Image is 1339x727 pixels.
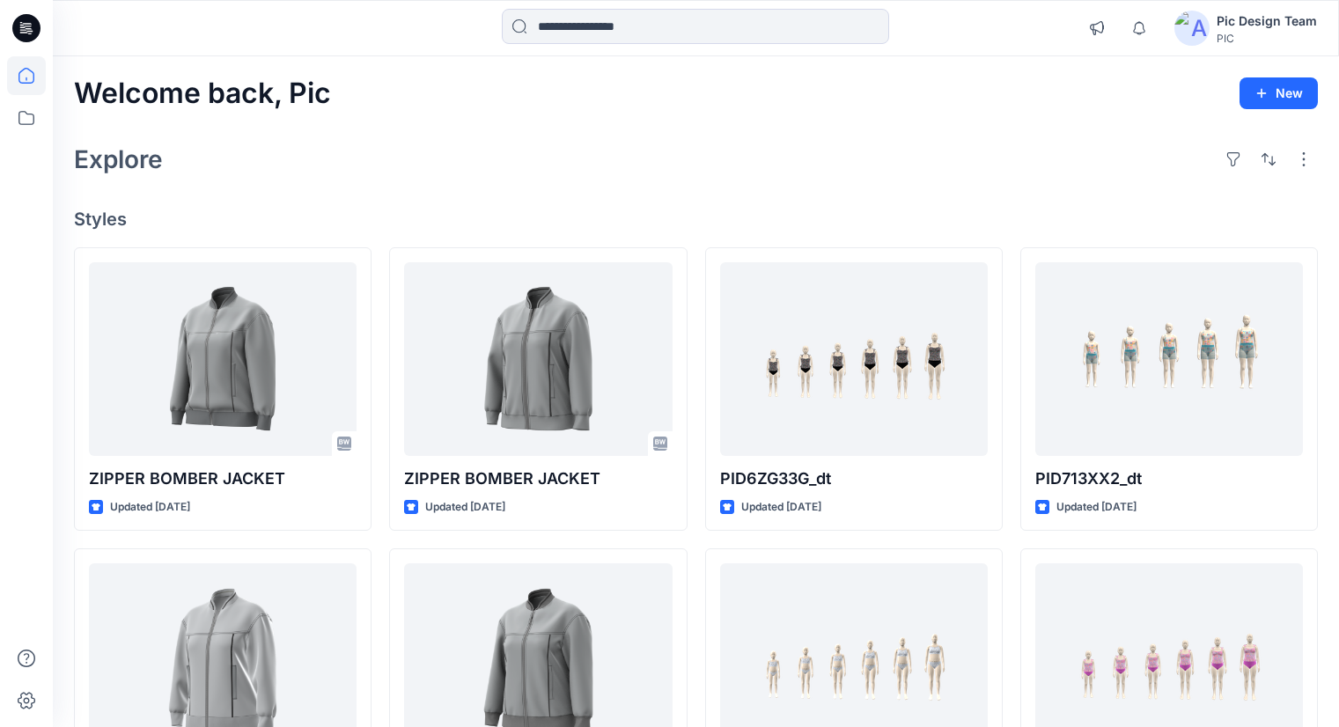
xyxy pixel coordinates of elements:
[1240,77,1318,109] button: New
[1174,11,1210,46] img: avatar
[1217,11,1317,32] div: Pic Design Team
[110,498,190,517] p: Updated [DATE]
[74,145,163,173] h2: Explore
[74,209,1318,230] h4: Styles
[741,498,821,517] p: Updated [DATE]
[1217,32,1317,45] div: PIC
[720,466,988,491] p: PID6ZG33G_dt
[425,498,505,517] p: Updated [DATE]
[89,466,357,491] p: ZIPPER BOMBER JACKET
[404,466,672,491] p: ZIPPER BOMBER JACKET
[720,262,988,456] a: PID6ZG33G_dt
[1035,466,1303,491] p: PID713XX2_dt
[1035,262,1303,456] a: PID713XX2_dt
[404,262,672,456] a: ZIPPER BOMBER JACKET
[1056,498,1137,517] p: Updated [DATE]
[74,77,331,110] h2: Welcome back, Pic
[89,262,357,456] a: ZIPPER BOMBER JACKET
